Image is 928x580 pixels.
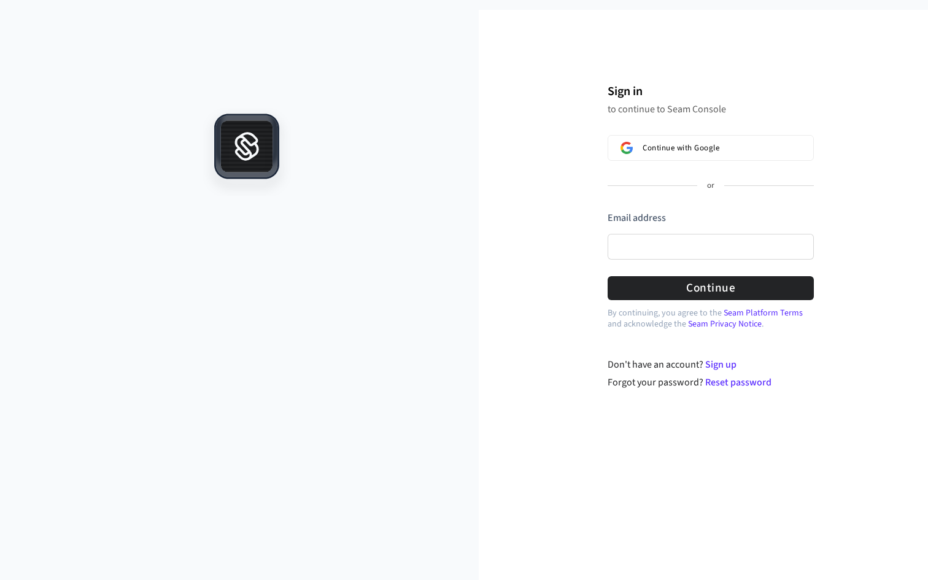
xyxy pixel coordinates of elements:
[608,135,814,161] button: Sign in with GoogleContinue with Google
[608,276,814,300] button: Continue
[705,358,737,371] a: Sign up
[643,143,719,153] span: Continue with Google
[608,82,814,101] h1: Sign in
[608,307,814,330] p: By continuing, you agree to the and acknowledge the .
[608,357,814,372] div: Don't have an account?
[608,375,814,390] div: Forgot your password?
[688,318,762,330] a: Seam Privacy Notice
[705,376,771,389] a: Reset password
[621,142,633,154] img: Sign in with Google
[707,180,714,191] p: or
[608,103,814,115] p: to continue to Seam Console
[724,307,803,319] a: Seam Platform Terms
[608,211,666,225] label: Email address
